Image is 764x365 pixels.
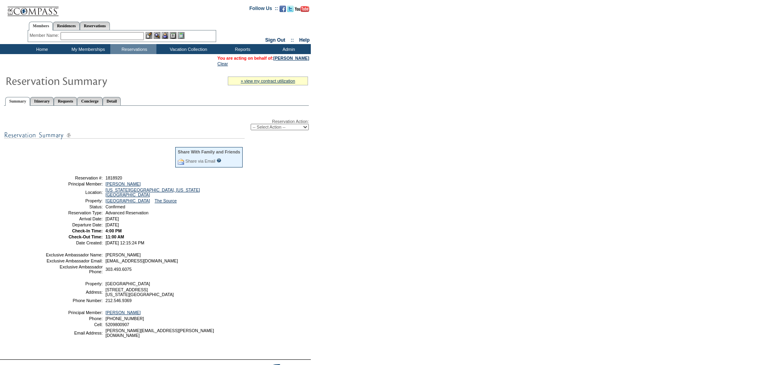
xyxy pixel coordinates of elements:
a: Summary [5,97,30,106]
img: Subscribe to our YouTube Channel [295,6,309,12]
span: [DATE] 12:15:24 PM [105,240,144,245]
span: 4:00 PM [105,228,122,233]
td: Status: [45,204,103,209]
a: [PERSON_NAME] [274,56,309,60]
td: Cell: [45,322,103,327]
span: [PERSON_NAME] [105,252,141,257]
span: [DATE] [105,222,119,227]
a: » view my contract utilization [241,79,295,83]
a: Detail [103,97,121,105]
td: Property: [45,281,103,286]
span: [DATE] [105,216,119,221]
a: Residences [53,22,80,30]
a: Become our fan on Facebook [280,8,286,13]
img: Reservaton Summary [5,73,166,89]
td: Arrival Date: [45,216,103,221]
span: 5209800907 [105,322,129,327]
span: Advanced Reservation [105,210,148,215]
td: Property: [45,198,103,203]
a: Reservations [80,22,110,30]
img: b_calculator.gif [178,32,184,39]
img: View [154,32,160,39]
strong: Check-Out Time: [69,234,103,239]
a: Follow us on Twitter [287,8,294,13]
a: Help [299,37,310,43]
a: Sign Out [265,37,285,43]
span: [PHONE_NUMBER] [105,316,144,321]
a: Requests [54,97,77,105]
td: Home [18,44,64,54]
span: :: [291,37,294,43]
span: 1818920 [105,175,122,180]
td: Exclusive Ambassador Name: [45,252,103,257]
div: Reservation Action: [4,119,309,130]
input: What is this? [217,158,221,163]
td: Phone Number: [45,298,103,303]
a: Share via Email [185,159,215,163]
span: 212.546.9369 [105,298,132,303]
td: My Memberships [64,44,110,54]
span: 303.493.6075 [105,267,132,272]
td: Departure Date: [45,222,103,227]
a: [GEOGRAPHIC_DATA] [105,198,150,203]
span: You are acting on behalf of: [217,56,309,60]
td: Follow Us :: [249,5,278,14]
td: Principal Member: [45,310,103,315]
span: Confirmed [105,204,125,209]
td: Exclusive Ambassador Email: [45,258,103,263]
img: Follow us on Twitter [287,6,294,12]
td: Admin [265,44,311,54]
td: Vacation Collection [156,44,219,54]
a: Members [29,22,53,30]
span: [GEOGRAPHIC_DATA] [105,281,150,286]
a: Subscribe to our YouTube Channel [295,8,309,13]
img: b_edit.gif [146,32,152,39]
img: subTtlResSummary.gif [4,130,245,140]
img: Become our fan on Facebook [280,6,286,12]
td: Date Created: [45,240,103,245]
span: [STREET_ADDRESS] [US_STATE][GEOGRAPHIC_DATA] [105,287,174,297]
td: Exclusive Ambassador Phone: [45,264,103,274]
td: Location: [45,188,103,197]
div: Member Name: [30,32,61,39]
td: Reservation #: [45,175,103,180]
a: [US_STATE][GEOGRAPHIC_DATA], [US_STATE][GEOGRAPHIC_DATA] [105,188,200,197]
a: Concierge [77,97,102,105]
td: Phone: [45,316,103,321]
td: Email Address: [45,328,103,338]
a: [PERSON_NAME] [105,310,141,315]
span: [PERSON_NAME][EMAIL_ADDRESS][PERSON_NAME][DOMAIN_NAME] [105,328,214,338]
img: Reservations [170,32,176,39]
a: Itinerary [30,97,54,105]
td: Principal Member: [45,181,103,186]
td: Reservation Type: [45,210,103,215]
span: [EMAIL_ADDRESS][DOMAIN_NAME] [105,258,178,263]
a: [PERSON_NAME] [105,181,141,186]
td: Reports [219,44,265,54]
a: Clear [217,61,228,66]
td: Address: [45,287,103,297]
td: Reservations [110,44,156,54]
div: Share With Family and Friends [178,149,240,154]
strong: Check-In Time: [72,228,103,233]
img: Impersonate [162,32,168,39]
span: 11:00 AM [105,234,124,239]
a: The Source [155,198,177,203]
